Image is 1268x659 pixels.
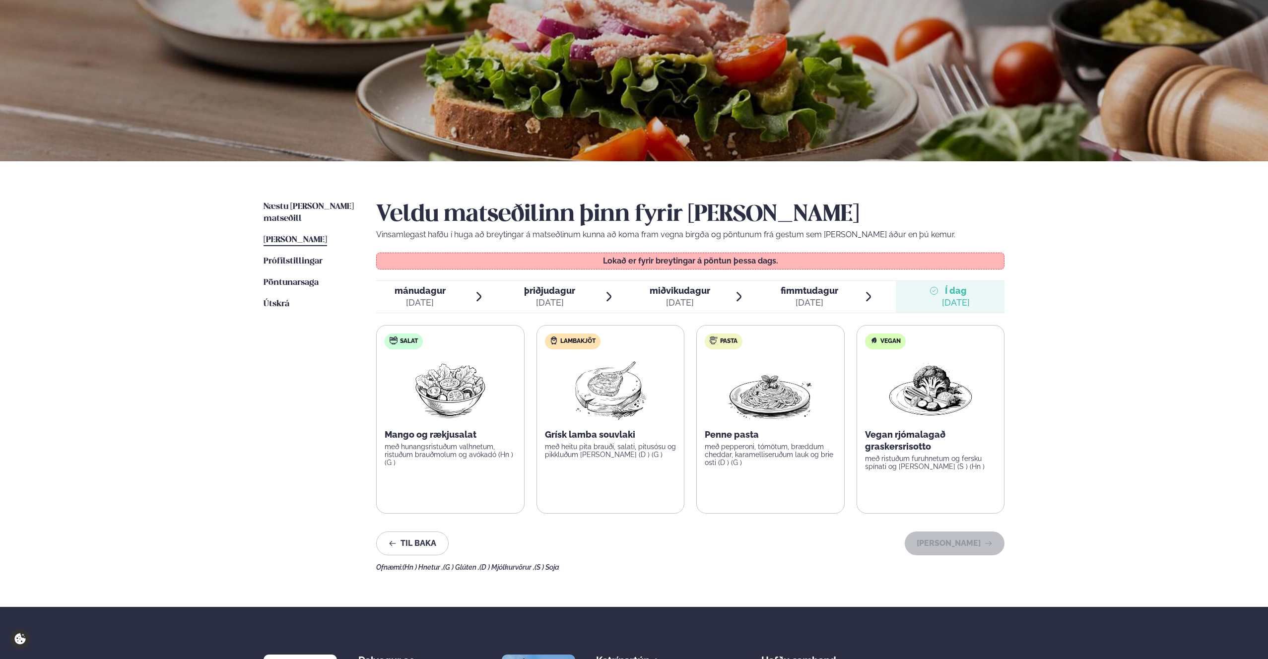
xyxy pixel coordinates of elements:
[705,443,836,466] p: með pepperoni, tómötum, bræddum cheddar, karamelliseruðum lauk og brie osti (D ) (G )
[376,531,449,555] button: Til baka
[781,297,838,309] div: [DATE]
[264,236,327,244] span: [PERSON_NAME]
[545,429,676,441] p: Grísk lamba souvlaki
[905,531,1004,555] button: [PERSON_NAME]
[376,201,1004,229] h2: Veldu matseðilinn þinn fyrir [PERSON_NAME]
[880,337,901,345] span: Vegan
[710,336,718,344] img: pasta.svg
[10,629,30,649] a: Cookie settings
[376,229,1004,241] p: Vinsamlegast hafðu í huga að breytingar á matseðlinum kunna að koma fram vegna birgða og pöntunum...
[705,429,836,441] p: Penne pasta
[264,277,319,289] a: Pöntunarsaga
[942,297,970,309] div: [DATE]
[264,234,327,246] a: [PERSON_NAME]
[524,297,575,309] div: [DATE]
[395,297,446,309] div: [DATE]
[264,298,289,310] a: Útskrá
[887,357,974,421] img: Vegan.png
[387,257,995,265] p: Lokað er fyrir breytingar á pöntun þessa dags.
[264,257,323,265] span: Prófílstillingar
[395,285,446,296] span: mánudagur
[385,443,516,466] p: með hunangsristuðum valhnetum, ristuðum brauðmolum og avókadó (Hn ) (G )
[865,429,997,453] p: Vegan rjómalagað graskersrisotto
[264,256,323,267] a: Prófílstillingar
[942,285,970,297] span: Í dag
[406,357,494,421] img: Salad.png
[545,443,676,459] p: með heitu pita brauði, salati, pitusósu og pikkluðum [PERSON_NAME] (D ) (G )
[400,337,418,345] span: Salat
[781,285,838,296] span: fimmtudagur
[376,563,1004,571] div: Ofnæmi:
[865,455,997,470] p: með ristuðum furuhnetum og fersku spínati og [PERSON_NAME] (S ) (Hn )
[550,336,558,344] img: Lamb.svg
[390,336,398,344] img: salad.svg
[534,563,559,571] span: (S ) Soja
[479,563,534,571] span: (D ) Mjólkurvörur ,
[566,357,654,421] img: Lamb-Meat.png
[650,297,710,309] div: [DATE]
[870,336,878,344] img: Vegan.svg
[720,337,737,345] span: Pasta
[727,357,814,421] img: Spagetti.png
[650,285,710,296] span: miðvikudagur
[560,337,596,345] span: Lambakjöt
[264,201,356,225] a: Næstu [PERSON_NAME] matseðill
[264,300,289,308] span: Útskrá
[264,278,319,287] span: Pöntunarsaga
[264,202,354,223] span: Næstu [PERSON_NAME] matseðill
[524,285,575,296] span: þriðjudagur
[443,563,479,571] span: (G ) Glúten ,
[385,429,516,441] p: Mango og rækjusalat
[402,563,443,571] span: (Hn ) Hnetur ,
